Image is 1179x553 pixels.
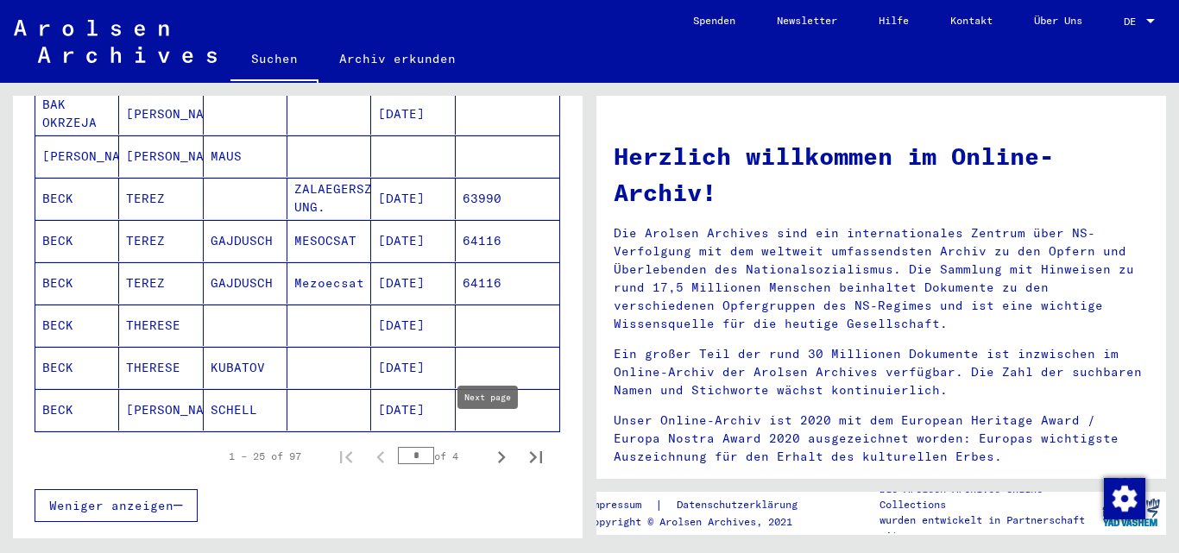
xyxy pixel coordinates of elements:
[663,496,818,514] a: Datenschutzerklärung
[318,38,476,79] a: Archiv erkunden
[371,220,455,261] mat-cell: [DATE]
[119,305,203,346] mat-cell: THERESE
[35,489,198,522] button: Weniger anzeigen
[614,412,1149,466] p: Unser Online-Archiv ist 2020 mit dem European Heritage Award / Europa Nostra Award 2020 ausgezeic...
[519,439,553,474] button: Last page
[456,220,559,261] mat-cell: 64116
[329,439,363,474] button: First page
[614,345,1149,399] p: Ein großer Teil der rund 30 Millionen Dokumente ist inzwischen im Online-Archiv der Arolsen Archi...
[1099,491,1163,534] img: yv_logo.png
[456,262,559,304] mat-cell: 64116
[371,178,455,219] mat-cell: [DATE]
[204,347,287,388] mat-cell: KUBATOV
[119,135,203,177] mat-cell: [PERSON_NAME]
[398,448,484,464] div: of 4
[35,305,119,346] mat-cell: BECK
[587,514,818,530] p: Copyright © Arolsen Archives, 2021
[371,305,455,346] mat-cell: [DATE]
[484,439,519,474] button: Next page
[35,178,119,219] mat-cell: BECK
[1124,16,1143,28] span: DE
[614,224,1149,333] p: Die Arolsen Archives sind ein internationales Zentrum über NS-Verfolgung mit dem weltweit umfasse...
[49,498,173,513] span: Weniger anzeigen
[229,449,301,464] div: 1 – 25 of 97
[1104,478,1145,519] img: Zustimmung ändern
[119,220,203,261] mat-cell: TEREZ
[614,138,1149,211] h1: Herzlich willkommen im Online-Archiv!
[880,481,1095,512] p: Die Arolsen Archives Online-Collections
[35,135,119,177] mat-cell: [PERSON_NAME]
[35,262,119,304] mat-cell: BECK
[119,178,203,219] mat-cell: TEREZ
[119,262,203,304] mat-cell: TEREZ
[230,38,318,83] a: Suchen
[119,389,203,430] mat-cell: [PERSON_NAME]
[587,496,655,514] a: Impressum
[371,262,455,304] mat-cell: [DATE]
[587,496,818,514] div: |
[204,220,287,261] mat-cell: GAJDUSCH
[287,262,371,304] mat-cell: Mezoecsat
[35,389,119,430] mat-cell: BECK
[35,347,119,388] mat-cell: BECK
[371,347,455,388] mat-cell: [DATE]
[287,178,371,219] mat-cell: ZALAEGERSZEG, UNG.
[287,220,371,261] mat-cell: MESOCSAT
[35,93,119,135] mat-cell: BAK OKRZEJA
[371,389,455,430] mat-cell: [DATE]
[1103,477,1144,518] div: Zustimmung ändern
[119,93,203,135] mat-cell: [PERSON_NAME]
[204,262,287,304] mat-cell: GAJDUSCH
[363,439,398,474] button: Previous page
[456,178,559,219] mat-cell: 63990
[371,93,455,135] mat-cell: [DATE]
[204,135,287,177] mat-cell: MAUS
[880,512,1095,544] p: wurden entwickelt in Partnerschaft mit
[119,347,203,388] mat-cell: THERESE
[14,20,217,63] img: Arolsen_neg.svg
[35,220,119,261] mat-cell: BECK
[204,389,287,430] mat-cell: SCHELL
